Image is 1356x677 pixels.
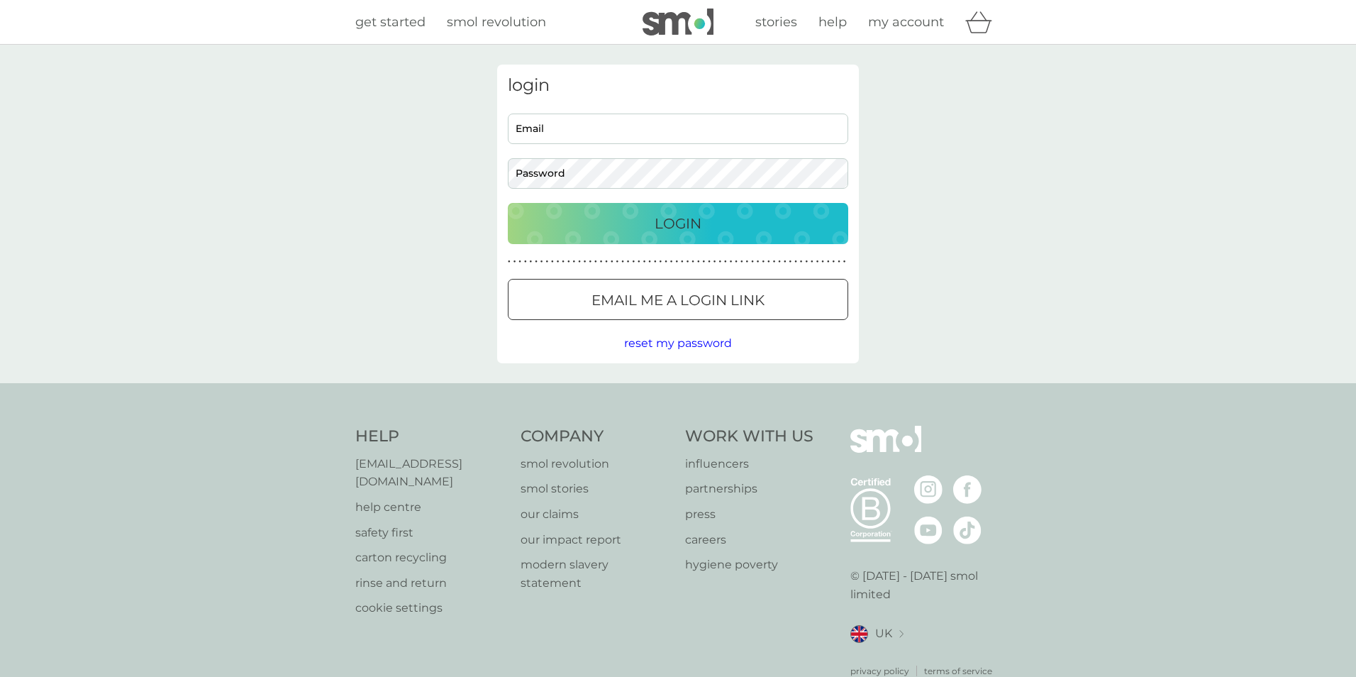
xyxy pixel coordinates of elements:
a: stories [755,12,797,33]
p: © [DATE] - [DATE] smol limited [850,567,1001,603]
p: ● [767,258,770,265]
p: ● [648,258,651,265]
p: ● [833,258,835,265]
p: ● [687,258,689,265]
p: ● [643,258,646,265]
p: ● [530,258,533,265]
p: ● [600,258,603,265]
a: help [818,12,847,33]
a: careers [685,531,813,549]
p: ● [713,258,716,265]
button: Email me a login link [508,279,848,320]
a: rinse and return [355,574,506,593]
a: smol stories [521,480,672,498]
a: cookie settings [355,599,506,617]
p: ● [535,258,538,265]
img: visit the smol Tiktok page [953,516,982,544]
a: get started [355,12,426,33]
p: ● [811,258,813,265]
p: influencers [685,455,813,473]
a: carton recycling [355,549,506,567]
p: ● [805,258,808,265]
p: ● [660,258,662,265]
p: ● [730,258,733,265]
p: ● [578,258,581,265]
span: stories [755,14,797,30]
button: Login [508,203,848,244]
p: Login [655,212,701,235]
p: ● [670,258,673,265]
span: smol revolution [447,14,546,30]
p: ● [551,258,554,265]
p: ● [821,258,824,265]
p: ● [545,258,548,265]
p: ● [611,258,613,265]
a: partnerships [685,480,813,498]
p: ● [816,258,819,265]
p: ● [654,258,657,265]
img: UK flag [850,625,868,643]
a: [EMAIL_ADDRESS][DOMAIN_NAME] [355,455,506,491]
p: ● [778,258,781,265]
p: ● [573,258,576,265]
img: smol [850,426,921,474]
p: ● [524,258,527,265]
p: ● [594,258,597,265]
a: our claims [521,505,672,524]
p: ● [691,258,694,265]
p: ● [784,258,787,265]
p: ● [800,258,803,265]
p: ● [665,258,667,265]
span: my account [868,14,944,30]
h3: login [508,75,848,96]
p: ● [697,258,700,265]
span: UK [875,624,892,643]
p: ● [762,258,765,265]
p: ● [557,258,560,265]
a: my account [868,12,944,33]
p: press [685,505,813,524]
p: ● [627,258,630,265]
p: ● [794,258,797,265]
button: reset my password [624,334,732,353]
a: help centre [355,498,506,517]
a: safety first [355,524,506,542]
p: Email me a login link [591,289,765,312]
p: ● [757,258,760,265]
p: ● [703,258,706,265]
p: ● [621,258,624,265]
span: help [818,14,847,30]
p: ● [789,258,792,265]
p: smol revolution [521,455,672,473]
p: ● [751,258,754,265]
img: visit the smol Youtube page [914,516,943,544]
p: ● [518,258,521,265]
p: ● [827,258,830,265]
h4: Work With Us [685,426,813,448]
p: ● [708,258,711,265]
p: ● [638,258,640,265]
a: modern slavery statement [521,556,672,592]
p: ● [681,258,684,265]
p: ● [513,258,516,265]
p: ● [589,258,591,265]
img: select a new location [899,630,904,638]
p: ● [724,258,727,265]
p: ● [735,258,738,265]
p: ● [718,258,721,265]
h4: Help [355,426,506,448]
p: ● [632,258,635,265]
div: basket [965,8,1001,36]
p: ● [773,258,776,265]
p: ● [675,258,678,265]
a: hygiene poverty [685,556,813,574]
p: ● [843,258,846,265]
